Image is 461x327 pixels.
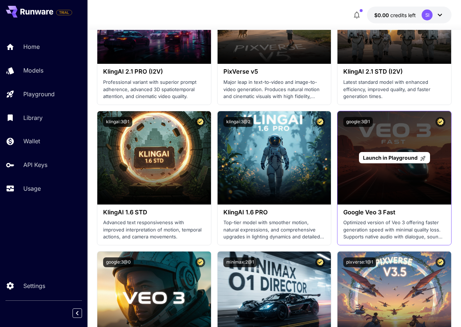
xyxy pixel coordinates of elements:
[23,137,40,145] p: Wallet
[97,111,211,205] img: alt
[103,209,205,216] h3: KlingAI 1.6 STD
[390,12,416,18] span: credits left
[56,8,72,17] span: Add your payment card to enable full platform functionality.
[359,152,430,163] a: Launch in Playground
[23,66,43,75] p: Models
[23,184,41,193] p: Usage
[23,42,40,51] p: Home
[374,12,390,18] span: $0.00
[315,257,325,267] button: Certified Model – Vetted for best performance and includes a commercial license.
[223,79,325,100] p: Major leap in text-to-video and image-to-video generation. Produces natural motion and cinematic ...
[223,257,257,267] button: minimax:2@1
[195,117,205,127] button: Certified Model – Vetted for best performance and includes a commercial license.
[343,209,445,216] h3: Google Veo 3 Fast
[103,219,205,241] p: Advanced text responsiveness with improved interpretation of motion, temporal actions, and camera...
[343,257,376,267] button: pixverse:1@1
[363,155,418,161] span: Launch in Playground
[195,257,205,267] button: Certified Model – Vetted for best performance and includes a commercial license.
[56,10,72,15] span: TRIAL
[223,219,325,241] p: Top-tier model with smoother motion, natural expressions, and comprehensive upgrades in lighting ...
[343,117,373,127] button: google:3@1
[315,117,325,127] button: Certified Model – Vetted for best performance and includes a commercial license.
[435,257,445,267] button: Certified Model – Vetted for best performance and includes a commercial license.
[23,160,47,169] p: API Keys
[103,257,134,267] button: google:3@0
[103,79,205,100] p: Professional variant with superior prompt adherence, advanced 3D spatiotemporal attention, and ci...
[223,209,325,216] h3: KlingAI 1.6 PRO
[103,117,132,127] button: klingai:3@1
[73,308,82,318] button: Collapse sidebar
[343,79,445,100] p: Latest standard model with enhanced efficiency, improved quality, and faster generation times.
[435,117,445,127] button: Certified Model – Vetted for best performance and includes a commercial license.
[367,7,452,23] button: $0.00SI
[23,90,55,98] p: Playground
[223,68,325,75] h3: PixVerse v5
[374,11,416,19] div: $0.00
[23,281,45,290] p: Settings
[218,111,331,205] img: alt
[422,9,433,20] div: SI
[343,68,445,75] h3: KlingAI 2.1 STD (I2V)
[343,219,445,241] p: Optimized version of Veo 3 offering faster generation speed with minimal quality loss. Supports n...
[23,113,43,122] p: Library
[223,117,253,127] button: klingai:3@2
[103,68,205,75] h3: KlingAI 2.1 PRO (I2V)
[78,307,87,320] div: Collapse sidebar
